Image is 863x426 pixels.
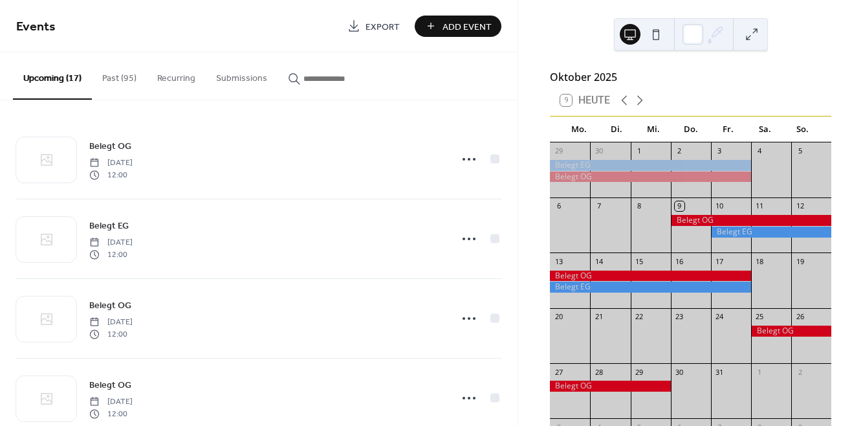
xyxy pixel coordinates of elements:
div: 2 [675,146,684,156]
span: [DATE] [89,157,133,169]
div: 2 [795,367,805,377]
div: 27 [554,367,563,377]
div: 21 [594,312,604,322]
div: 14 [594,256,604,266]
div: Belegt EG [711,227,831,238]
button: Submissions [206,52,278,98]
div: 8 [635,201,644,211]
span: 12:00 [89,408,133,420]
div: 30 [675,367,684,377]
div: 19 [795,256,805,266]
div: Belegt OG [550,271,750,282]
span: Belegt OG [89,140,131,153]
div: Belegt OG [671,215,831,226]
a: Belegt EG [89,218,129,233]
div: 25 [755,312,765,322]
div: Di. [598,117,635,142]
div: 15 [635,256,644,266]
div: 22 [635,312,644,322]
div: Belegt EG [550,282,750,293]
div: Mo. [560,117,598,142]
div: Sa. [747,117,784,142]
div: 10 [715,201,725,211]
span: Belegt OG [89,299,131,313]
a: Export [338,16,410,37]
div: Belegt OG [550,381,670,392]
div: 13 [554,256,563,266]
button: Add Event [415,16,501,37]
div: So. [783,117,821,142]
a: Belegt OG [89,377,131,392]
div: Fr. [709,117,747,142]
div: Belegt EG [550,160,750,171]
span: Belegt EG [89,219,129,233]
div: 4 [755,146,765,156]
div: 9 [675,201,684,211]
span: Belegt OG [89,379,131,392]
div: 30 [594,146,604,156]
a: Belegt OG [89,139,131,153]
a: Belegt OG [89,298,131,313]
span: 12:00 [89,328,133,340]
div: 6 [554,201,563,211]
div: Oktober 2025 [550,69,831,85]
div: 24 [715,312,725,322]
div: Belegt OG [751,326,831,337]
div: 29 [554,146,563,156]
span: [DATE] [89,317,133,328]
span: 12:00 [89,249,133,260]
div: 3 [715,146,725,156]
div: 29 [635,367,644,377]
div: 26 [795,312,805,322]
span: [DATE] [89,237,133,249]
div: 11 [755,201,765,211]
div: 20 [554,312,563,322]
div: 1 [755,367,765,377]
div: 16 [675,256,684,266]
div: 18 [755,256,765,266]
span: Events [16,14,56,39]
span: 12:00 [89,169,133,181]
button: Recurring [147,52,206,98]
div: 7 [594,201,604,211]
div: 1 [635,146,644,156]
button: Upcoming (17) [13,52,92,100]
span: [DATE] [89,396,133,408]
div: 28 [594,367,604,377]
div: 17 [715,256,725,266]
div: 5 [795,146,805,156]
div: Do. [672,117,710,142]
div: Belegt OG [550,172,750,183]
button: Past (95) [92,52,147,98]
div: 23 [675,312,684,322]
div: 12 [795,201,805,211]
div: Mi. [635,117,672,142]
span: Export [366,20,400,34]
span: Add Event [442,20,492,34]
div: 31 [715,367,725,377]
